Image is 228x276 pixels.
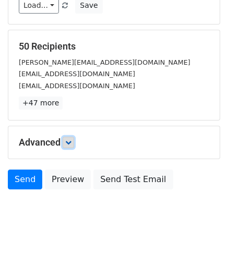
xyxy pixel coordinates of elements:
[19,97,63,110] a: +47 more
[45,170,91,189] a: Preview
[176,226,228,276] iframe: Chat Widget
[19,70,135,78] small: [EMAIL_ADDRESS][DOMAIN_NAME]
[19,58,190,66] small: [PERSON_NAME][EMAIL_ADDRESS][DOMAIN_NAME]
[19,41,209,52] h5: 50 Recipients
[93,170,173,189] a: Send Test Email
[8,170,42,189] a: Send
[19,82,135,90] small: [EMAIL_ADDRESS][DOMAIN_NAME]
[19,137,209,148] h5: Advanced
